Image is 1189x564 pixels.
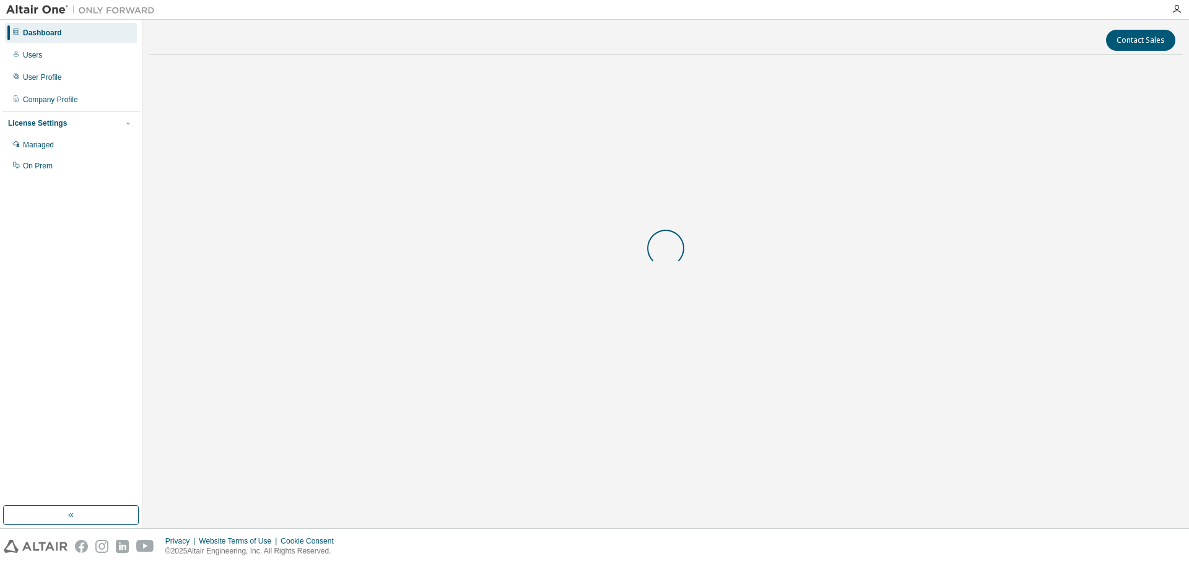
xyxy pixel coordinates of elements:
div: Website Terms of Use [199,536,281,546]
img: youtube.svg [136,540,154,553]
div: Users [23,50,42,60]
img: instagram.svg [95,540,108,553]
img: altair_logo.svg [4,540,68,553]
div: Managed [23,140,54,150]
div: User Profile [23,72,62,82]
img: Altair One [6,4,161,16]
div: License Settings [8,118,67,128]
div: Dashboard [23,28,62,38]
div: Company Profile [23,95,78,105]
div: On Prem [23,161,53,171]
button: Contact Sales [1106,30,1175,51]
img: linkedin.svg [116,540,129,553]
div: Cookie Consent [281,536,341,546]
div: Privacy [165,536,199,546]
img: facebook.svg [75,540,88,553]
p: © 2025 Altair Engineering, Inc. All Rights Reserved. [165,546,341,557]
